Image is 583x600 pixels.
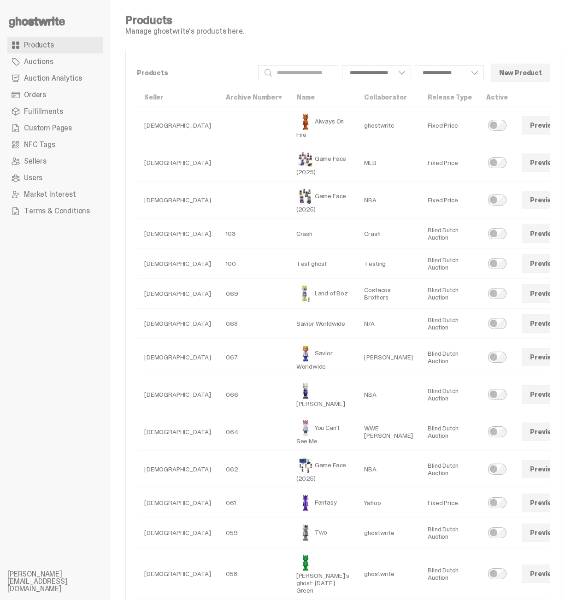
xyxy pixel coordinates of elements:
[137,518,218,548] td: [DEMOGRAPHIC_DATA]
[522,460,565,478] a: Preview
[357,144,420,182] td: MLB
[24,141,55,148] span: NFC Tags
[420,413,479,451] td: Blind Dutch Auction
[357,182,420,219] td: NBA
[24,91,46,99] span: Orders
[522,565,565,583] a: Preview
[289,309,357,339] td: Savior Worldwide
[289,182,357,219] td: Game Face (2025)
[7,70,103,87] a: Auction Analytics
[24,158,47,165] span: Sellers
[226,93,282,101] a: Archive Number▾
[7,120,103,136] a: Custom Pages
[289,144,357,182] td: Game Face (2025)
[137,309,218,339] td: [DEMOGRAPHIC_DATA]
[522,348,565,366] a: Preview
[137,548,218,600] td: [DEMOGRAPHIC_DATA]
[7,186,103,203] a: Market Interest
[125,28,244,35] p: Manage ghostwrite's products here.
[420,219,479,249] td: Blind Dutch Auction
[420,488,479,518] td: Fixed Price
[357,548,420,600] td: ghostwrite
[357,488,420,518] td: Yahoo
[522,116,565,135] a: Preview
[7,203,103,219] a: Terms & Conditions
[137,376,218,413] td: [DEMOGRAPHIC_DATA]
[357,309,420,339] td: N/A
[357,518,420,548] td: ghostwrite
[137,488,218,518] td: [DEMOGRAPHIC_DATA]
[420,451,479,488] td: Blind Dutch Auction
[7,53,103,70] a: Auctions
[24,75,82,82] span: Auction Analytics
[289,279,357,309] td: Land of Boz
[289,451,357,488] td: Game Face (2025)
[522,423,565,441] a: Preview
[137,279,218,309] td: [DEMOGRAPHIC_DATA]
[420,107,479,144] td: Fixed Price
[522,284,565,303] a: Preview
[24,174,42,182] span: Users
[289,376,357,413] td: [PERSON_NAME]
[289,548,357,600] td: [PERSON_NAME]'s ghost: [DATE] Green
[137,413,218,451] td: [DEMOGRAPHIC_DATA]
[289,488,357,518] td: Fantasy
[522,224,565,243] a: Preview
[24,58,53,65] span: Auctions
[24,108,63,115] span: Fulfillments
[218,249,289,279] td: 100
[137,219,218,249] td: [DEMOGRAPHIC_DATA]
[7,103,103,120] a: Fulfillments
[218,451,289,488] td: 062
[296,456,315,475] img: Game Face (2025)
[296,344,315,363] img: Savior Worldwide
[7,37,103,53] a: Products
[218,279,289,309] td: 069
[420,144,479,182] td: Fixed Price
[522,314,565,333] a: Preview
[24,41,54,49] span: Products
[420,182,479,219] td: Fixed Price
[420,548,479,600] td: Blind Dutch Auction
[218,548,289,600] td: 058
[278,93,282,101] span: ▾
[420,88,479,107] th: Release Type
[296,382,315,400] img: Eminem
[125,15,244,26] h4: Products
[296,524,315,542] img: Two
[522,153,565,172] a: Preview
[24,207,90,215] span: Terms & Conditions
[420,339,479,376] td: Blind Dutch Auction
[296,553,315,572] img: Schrödinger's ghost: Sunday Green
[420,309,479,339] td: Blind Dutch Auction
[137,182,218,219] td: [DEMOGRAPHIC_DATA]
[24,124,72,132] span: Custom Pages
[522,191,565,209] a: Preview
[522,494,565,512] a: Preview
[289,413,357,451] td: You Can't See Me
[289,88,357,107] th: Name
[357,249,420,279] td: Testing
[357,339,420,376] td: [PERSON_NAME]
[357,88,420,107] th: Collaborator
[218,309,289,339] td: 068
[7,571,118,593] li: [PERSON_NAME][EMAIL_ADDRESS][DOMAIN_NAME]
[137,144,218,182] td: [DEMOGRAPHIC_DATA]
[357,376,420,413] td: NBA
[218,219,289,249] td: 103
[357,451,420,488] td: NBA
[296,150,315,168] img: Game Face (2025)
[296,112,315,131] img: Always On Fire
[137,70,251,76] p: Products
[289,518,357,548] td: Two
[7,87,103,103] a: Orders
[296,187,315,206] img: Game Face (2025)
[357,107,420,144] td: ghostwrite
[137,249,218,279] td: [DEMOGRAPHIC_DATA]
[420,279,479,309] td: Blind Dutch Auction
[137,451,218,488] td: [DEMOGRAPHIC_DATA]
[522,524,565,542] a: Preview
[137,339,218,376] td: [DEMOGRAPHIC_DATA]
[491,64,550,82] button: New Product
[7,136,103,153] a: NFC Tags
